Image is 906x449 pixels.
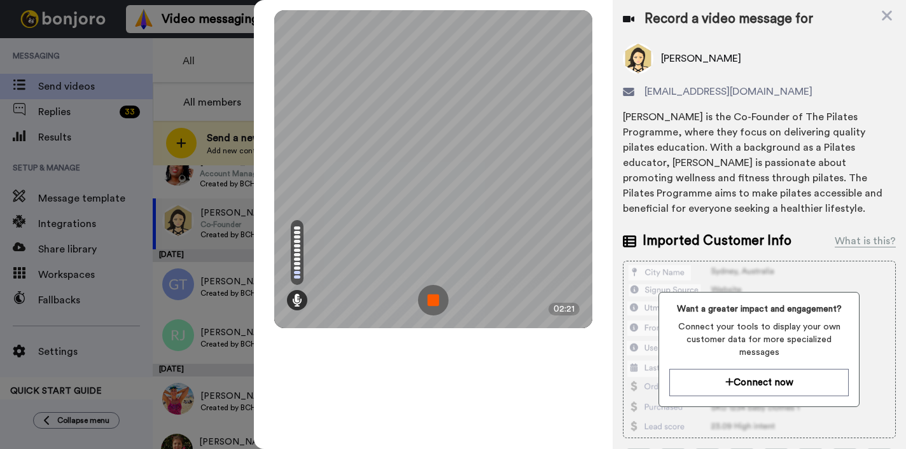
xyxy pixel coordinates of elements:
div: What is this? [835,233,896,249]
button: Connect now [669,369,849,396]
div: [PERSON_NAME] is the Co-Founder of The Pilates Programme, where they focus on delivering quality ... [623,109,896,216]
img: ic_record_stop.svg [418,285,449,315]
span: [EMAIL_ADDRESS][DOMAIN_NAME] [645,84,812,99]
span: Want a greater impact and engagement? [669,303,849,315]
span: Connect your tools to display your own customer data for more specialized messages [669,321,849,359]
div: 02:21 [548,303,580,315]
span: Imported Customer Info [643,231,791,251]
